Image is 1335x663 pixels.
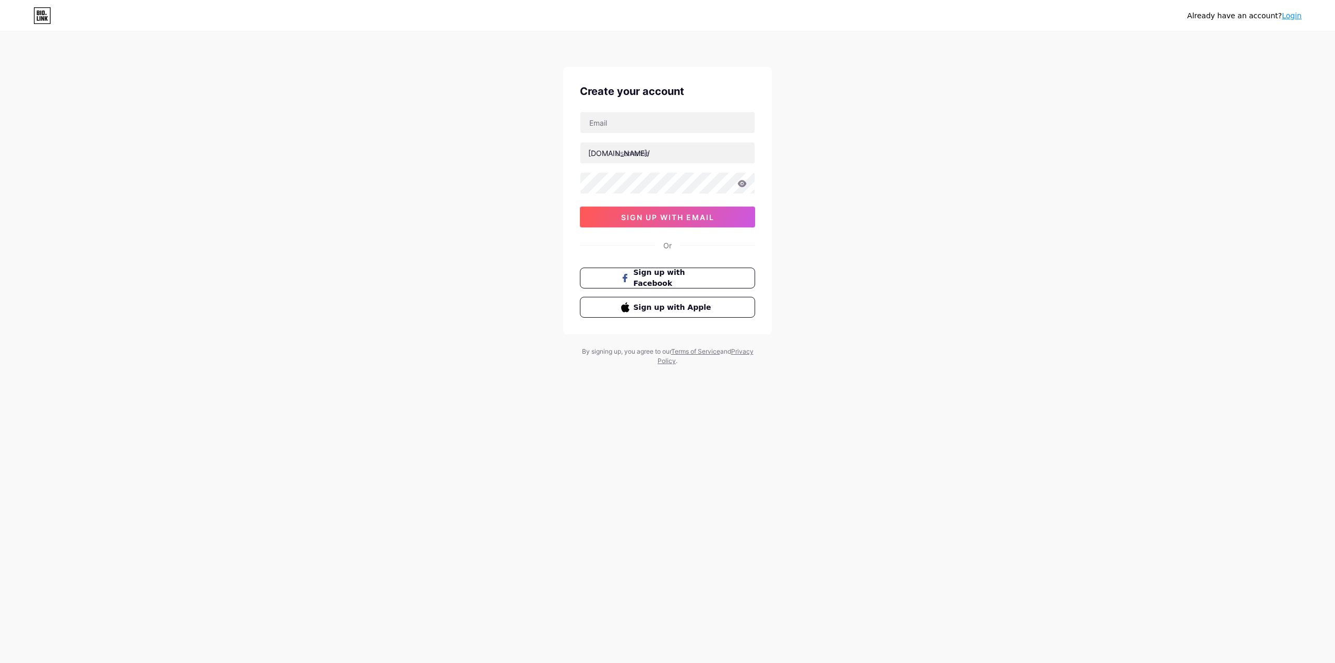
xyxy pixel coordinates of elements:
div: Or [663,240,672,251]
div: Already have an account? [1187,10,1302,21]
div: By signing up, you agree to our and . [579,347,756,366]
span: Sign up with Apple [634,302,714,313]
a: Login [1282,11,1302,20]
span: Sign up with Facebook [634,267,714,289]
button: Sign up with Apple [580,297,755,318]
button: sign up with email [580,207,755,227]
a: Terms of Service [671,347,720,355]
input: username [580,142,755,163]
button: Sign up with Facebook [580,268,755,288]
div: Create your account [580,83,755,99]
span: sign up with email [621,213,714,222]
div: [DOMAIN_NAME]/ [588,148,650,159]
input: Email [580,112,755,133]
